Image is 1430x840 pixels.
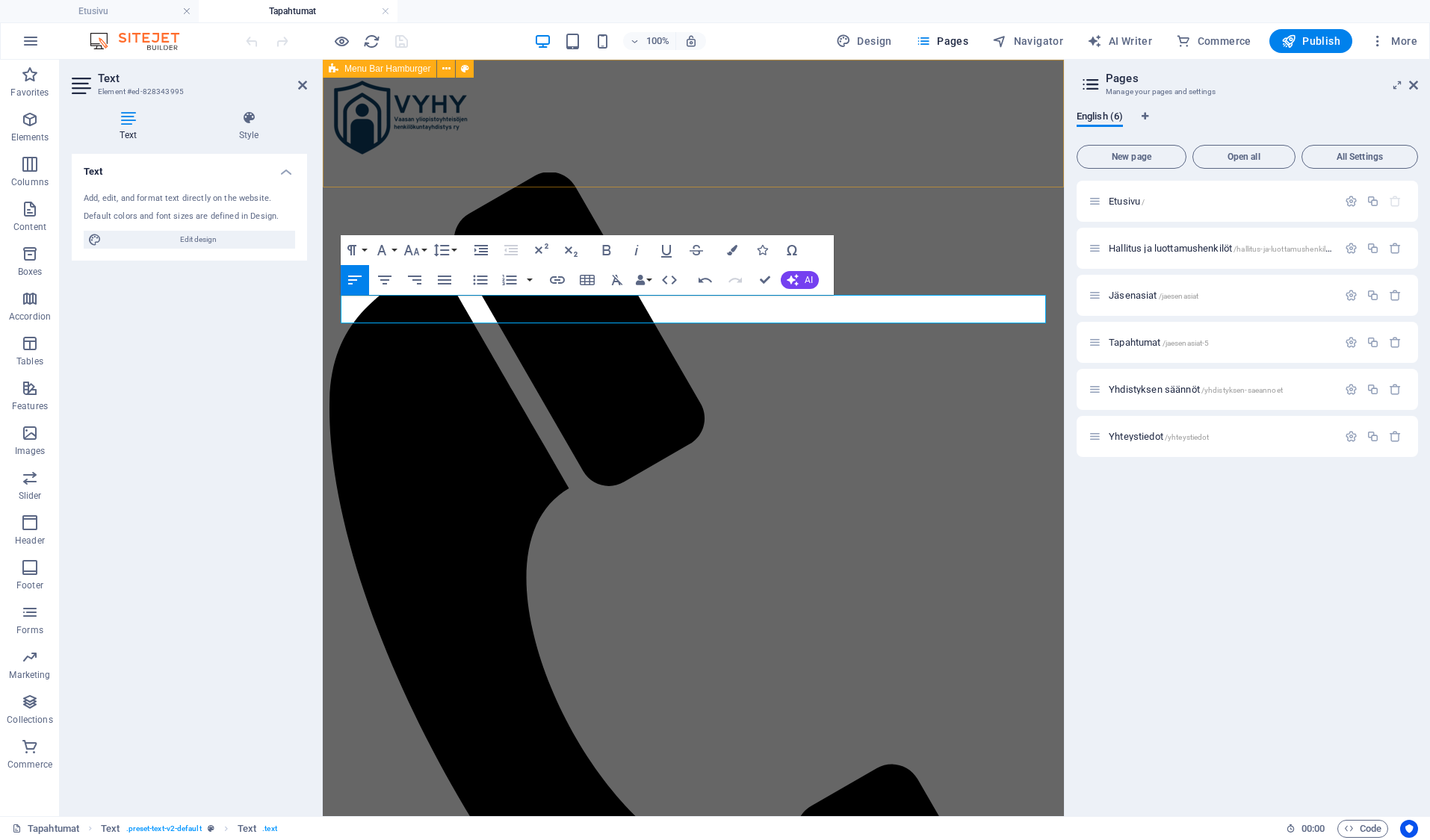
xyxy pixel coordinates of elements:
[7,714,52,726] p: Collections
[623,32,676,50] button: 100%
[126,820,202,838] span: . preset-text-v2-default
[1345,336,1358,349] div: Settings
[1234,245,1336,253] span: /hallitus-ja-luottamushenkiloet
[1165,433,1210,441] span: /yhteystiedot
[1366,289,1379,302] div: Duplicate
[15,445,46,457] p: Images
[98,72,307,85] h2: Text
[13,221,46,233] p: Content
[1163,339,1210,347] span: /jaesenasiat-5
[16,624,43,636] p: Forms
[1366,383,1379,396] div: Duplicate
[262,820,276,838] span: . text
[1104,337,1337,347] div: Tapahtumat/jaesenasiat-5
[208,824,214,833] i: This element is a customizable preset
[98,85,277,99] h3: Element #ed-828343995
[781,271,819,289] button: AI
[1087,34,1152,49] span: AI Writer
[86,32,198,50] img: Editor Logo
[830,29,898,53] button: Design
[15,535,45,547] p: Header
[1345,289,1358,302] div: Settings
[12,820,79,838] a: Click to cancel selection. Double-click to open Pages
[19,490,42,502] p: Slider
[371,235,399,265] button: Font Family
[9,311,51,323] p: Accordion
[1142,198,1145,206] span: /
[1344,820,1381,838] span: Code
[84,193,295,205] div: Add, edit, and format text directly on the website.
[1345,383,1358,396] div: Settings
[1366,336,1379,349] div: Duplicate
[1370,34,1417,49] span: More
[430,235,459,265] button: Line Height
[684,34,698,48] i: On resize automatically adjust zoom level to fit chosen device.
[527,235,555,265] button: Superscript
[371,265,399,295] button: Align Center
[1345,242,1358,255] div: Settings
[1301,145,1418,169] button: All Settings
[1366,430,1379,443] div: Duplicate
[238,820,256,838] span: Click to select. Double-click to edit
[11,176,49,188] p: Columns
[106,231,291,249] span: Edit design
[1366,242,1379,255] div: Duplicate
[12,400,48,412] p: Features
[805,276,813,284] span: AI
[18,266,43,278] p: Boxes
[1104,196,1337,206] div: Etusivu/
[191,111,307,142] h4: Style
[1104,432,1337,441] div: Yhteystiedot/yhteystiedot
[916,34,968,49] span: Pages
[1286,820,1325,838] h6: Session time
[466,265,495,295] button: Unordered List
[400,235,429,265] button: Font Size
[84,211,295,223] div: Default colors and font sizes are defined in Design.
[72,154,307,181] h4: Text
[341,235,369,265] button: Paragraph Format
[1400,820,1418,838] button: Usercentrics
[718,235,746,265] button: Colors
[400,265,429,295] button: Align Right
[592,235,621,265] button: Bold (Ctrl+B)
[1176,34,1251,49] span: Commerce
[1364,29,1423,53] button: More
[543,265,572,295] button: Insert Link
[1109,431,1209,442] span: Yhteystiedot
[362,32,380,50] button: reload
[1389,383,1402,396] div: Remove
[1389,336,1402,349] div: Remove
[332,32,350,50] button: Click here to leave preview mode and continue editing
[836,34,892,49] span: Design
[430,265,459,295] button: Align Justify
[524,265,536,295] button: Ordered List
[1201,386,1283,394] span: /yhdistyksen-saeannoet
[1081,29,1158,53] button: AI Writer
[655,265,684,295] button: HTML
[1109,337,1209,348] span: Click to open page
[72,111,191,142] h4: Text
[1312,823,1314,834] span: :
[910,29,974,53] button: Pages
[622,235,651,265] button: Italic (Ctrl+I)
[1077,145,1186,169] button: New page
[341,265,369,295] button: Align Left
[682,235,711,265] button: Strikethrough
[10,87,49,99] p: Favorites
[1170,29,1257,53] button: Commerce
[557,235,585,265] button: Subscript
[1083,152,1180,161] span: New page
[11,131,49,143] p: Elements
[9,669,50,681] p: Marketing
[1109,290,1198,301] span: Click to open page
[7,759,52,771] p: Commerce
[1109,384,1283,395] span: Yhdistyksen säännöt
[748,235,776,265] button: Icons
[199,3,397,19] h4: Tapahtumat
[646,32,669,50] h6: 100%
[751,265,779,295] button: Confirm (Ctrl+⏎)
[16,355,43,367] p: Tables
[467,235,495,265] button: Increase Indent
[986,29,1069,53] button: Navigator
[495,265,524,295] button: Ordered List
